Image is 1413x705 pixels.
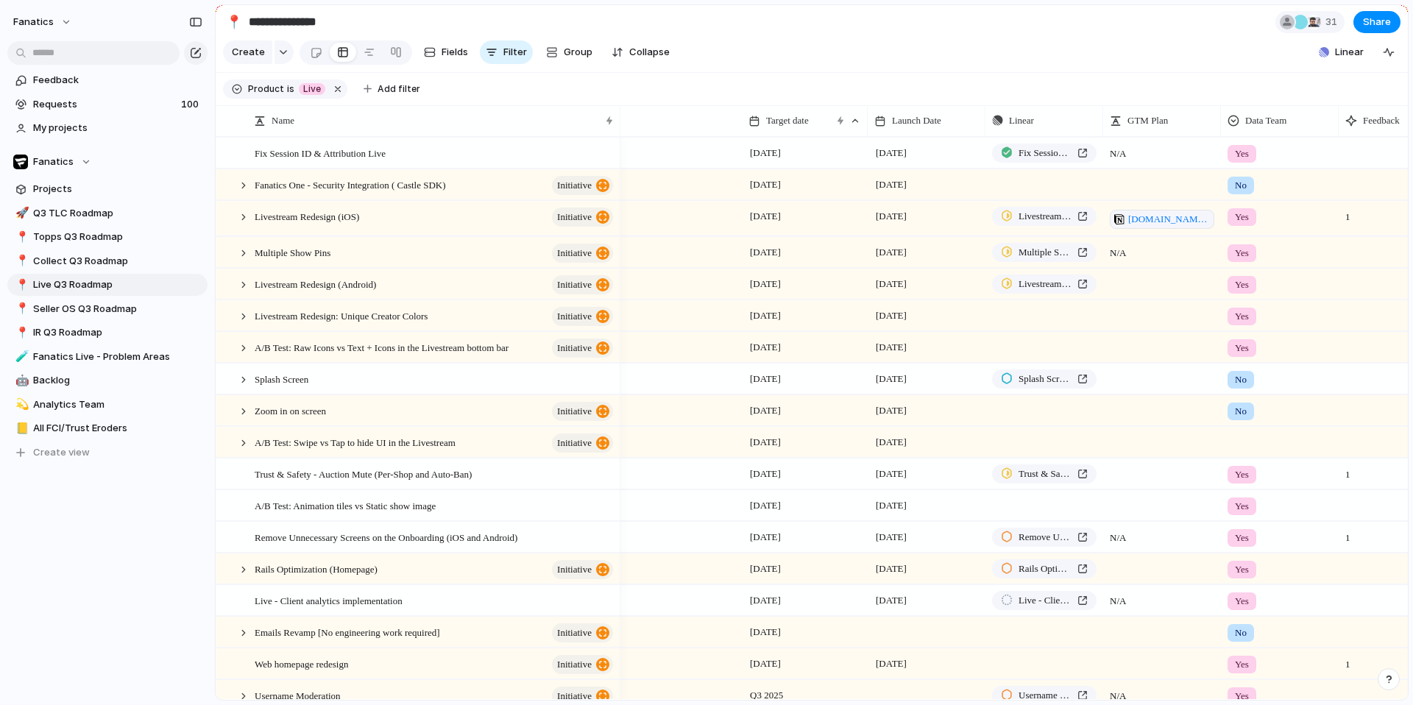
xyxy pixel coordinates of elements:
span: Trust & Safety - Auction Mute (Per-Shop and Auto-Ban) [1019,467,1072,481]
button: initiative [552,560,613,579]
span: N/A [1104,586,1220,609]
a: 💫Analytics Team [7,394,208,416]
button: Create [223,40,272,64]
span: Data Team [1245,113,1286,128]
button: initiative [552,176,613,195]
span: My projects [33,121,202,135]
span: [DATE] [872,370,910,388]
a: 🚀Q3 TLC Roadmap [7,202,208,224]
span: Livestream Redesign (iOS and Android) [1019,209,1072,224]
span: Yes [1235,341,1249,355]
span: initiative [557,433,592,453]
span: A/B Test: Raw Icons vs Text + Icons in the Livestream bottom bar [255,339,509,355]
span: [DOMAIN_NAME][URL] [1128,212,1210,227]
button: initiative [552,402,613,421]
button: Group [539,40,600,64]
span: Rails Optimization (Homepage) [1019,561,1072,576]
span: Seller OS Q3 Roadmap [33,302,202,316]
span: [DATE] [872,307,910,325]
a: 📍Seller OS Q3 Roadmap [7,298,208,320]
button: 📍 [222,10,246,34]
span: Feedback [1363,113,1400,128]
div: 💫 [15,396,26,413]
button: Fanatics [7,151,208,173]
button: Fields [418,40,474,64]
div: 📍 [15,325,26,341]
div: 🧪Fanatics Live - Problem Areas [7,346,208,368]
span: Q3 2025 [746,687,787,704]
span: Splash Screen [1019,372,1072,386]
button: 📍 [13,302,28,316]
span: No [1235,626,1247,640]
span: initiative [557,623,592,643]
span: Share [1363,15,1391,29]
span: Yes [1235,499,1249,514]
a: Multiple Show Pins [992,243,1097,262]
span: Live Q3 Roadmap [33,277,202,292]
span: N/A [1104,238,1220,261]
span: initiative [557,274,592,295]
span: [DATE] [746,528,785,546]
span: Yes [1235,210,1249,224]
span: Yes [1235,689,1249,704]
span: [DATE] [872,497,910,514]
span: Yes [1235,277,1249,292]
span: Yes [1235,657,1249,672]
span: All FCI/Trust Eroders [33,421,202,436]
span: [DATE] [746,465,785,483]
span: Feedback [33,73,202,88]
span: N/A [1104,681,1220,704]
span: Livestream Redesign (iOS and Android) [1019,277,1072,291]
button: initiative [552,275,613,294]
a: 🤖Backlog [7,369,208,392]
span: Yes [1235,246,1249,261]
a: 📍Topps Q3 Roadmap [7,226,208,248]
span: No [1235,404,1247,419]
span: Create view [33,445,90,460]
span: Fanatics [33,155,74,169]
span: Fix Session ID & Attribution Live [1019,146,1072,160]
span: Collect Q3 Roadmap [33,254,202,269]
span: initiative [557,401,592,422]
button: 🤖 [13,373,28,388]
span: No [1235,372,1247,387]
span: Yes [1235,467,1249,482]
button: is [284,81,297,97]
span: A/B Test: Animation tiles vs Static show image [255,497,436,514]
span: Product [248,82,284,96]
div: 🧪 [15,348,26,365]
div: 🚀 [15,205,26,222]
span: Yes [1235,531,1249,545]
a: Livestream Redesign (iOS and Android) [992,274,1097,294]
span: initiative [557,175,592,196]
span: [DATE] [872,592,910,609]
span: Yes [1235,309,1249,324]
span: 1 [1339,522,1356,545]
a: 📒All FCI/Trust Eroders [7,417,208,439]
span: [DATE] [872,275,910,293]
button: 📍 [13,254,28,269]
span: Username Moderation [1019,688,1072,703]
span: 1 [1339,202,1356,224]
span: Web homepage redesign [255,655,348,672]
a: 📍Live Q3 Roadmap [7,274,208,296]
div: 📍 [15,300,26,317]
span: [DATE] [872,560,910,578]
span: Create [232,45,265,60]
span: Backlog [33,373,202,388]
span: [DATE] [746,592,785,609]
span: N/A [1104,138,1220,161]
span: 31 [1325,15,1342,29]
a: 📍Collect Q3 Roadmap [7,250,208,272]
span: No [1235,178,1247,193]
span: Emails Revamp [No engineering work required] [255,623,440,640]
button: Linear [1313,41,1370,63]
button: Filter [480,40,533,64]
span: Yes [1235,594,1249,609]
span: initiative [557,243,592,263]
button: 📒 [13,421,28,436]
span: initiative [557,306,592,327]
